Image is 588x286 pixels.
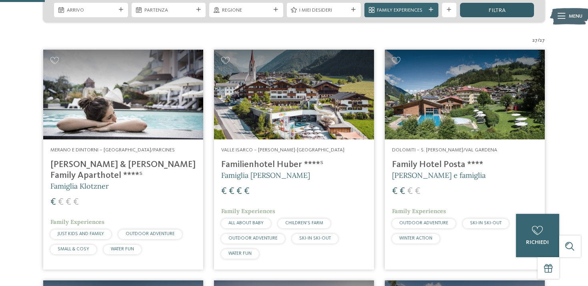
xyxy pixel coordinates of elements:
span: filtra [488,8,506,13]
a: Cercate un hotel per famiglie? Qui troverete solo i migliori! Dolomiti – S. [PERSON_NAME]/Val Gar... [385,50,545,270]
span: € [407,187,413,196]
img: Cercate un hotel per famiglie? Qui troverete solo i migliori! [43,50,203,140]
span: € [73,197,79,207]
span: € [392,187,398,196]
span: OUTDOOR ADVENTURE [126,232,175,236]
span: € [58,197,64,207]
span: CHILDREN’S FARM [285,221,323,226]
span: [PERSON_NAME] e famiglia [392,171,486,180]
h4: Familienhotel Huber ****ˢ [221,159,367,170]
span: JUST KIDS AND FAMILY [58,232,104,236]
h4: Family Hotel Posta **** [392,159,538,170]
span: € [66,197,71,207]
span: Merano e dintorni – [GEOGRAPHIC_DATA]/Parcines [50,147,175,153]
a: richiedi [516,214,559,257]
span: Family Experiences [392,207,446,215]
span: WATER FUN [111,247,134,252]
span: Dolomiti – S. [PERSON_NAME]/Val Gardena [392,147,497,153]
img: Cercate un hotel per famiglie? Qui troverete solo i migliori! [214,50,374,140]
span: SKI-IN SKI-OUT [470,221,502,226]
span: Valle Isarco – [PERSON_NAME]-[GEOGRAPHIC_DATA] [221,147,344,153]
span: SMALL & COSY [58,247,89,252]
span: I miei desideri [299,7,348,14]
span: € [244,187,250,196]
span: € [229,187,234,196]
span: ALL ABOUT BABY [228,221,264,226]
span: / [538,37,540,44]
span: WINTER ACTION [399,236,432,241]
span: OUTDOOR ADVENTURE [228,236,278,241]
span: Famiglia Klotzner [50,181,109,191]
span: Arrivo [67,7,116,14]
span: Family Experiences [50,218,104,226]
span: € [221,187,227,196]
h4: [PERSON_NAME] & [PERSON_NAME] Family Aparthotel ****ˢ [50,159,196,181]
span: SKI-IN SKI-OUT [299,236,331,241]
span: € [415,187,420,196]
span: Family Experiences [377,7,426,14]
span: Famiglia [PERSON_NAME] [221,171,310,180]
a: Cercate un hotel per famiglie? Qui troverete solo i migliori! Valle Isarco – [PERSON_NAME]-[GEOGR... [214,50,374,270]
span: Regione [222,7,271,14]
span: € [400,187,405,196]
span: Family Experiences [221,207,275,215]
span: € [236,187,242,196]
img: Cercate un hotel per famiglie? Qui troverete solo i migliori! [385,50,545,140]
span: OUTDOOR ADVENTURE [399,221,448,226]
span: Partenza [144,7,193,14]
span: richiedi [526,240,549,245]
span: 27 [540,37,545,44]
a: Cercate un hotel per famiglie? Qui troverete solo i migliori! Merano e dintorni – [GEOGRAPHIC_DAT... [43,50,203,270]
span: € [50,197,56,207]
span: 27 [532,37,538,44]
span: WATER FUN [228,251,252,256]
